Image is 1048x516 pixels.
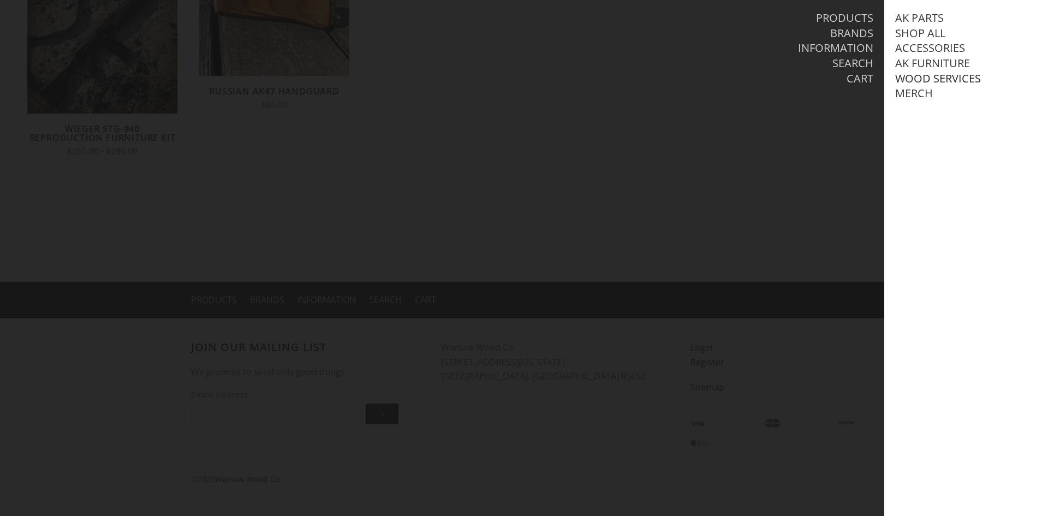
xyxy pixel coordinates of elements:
a: AK Parts [895,11,944,25]
a: Shop All [895,26,945,40]
a: AK Furniture [895,56,970,70]
a: Products [816,11,873,25]
a: Merch [895,86,933,100]
a: Information [798,41,873,55]
a: Brands [830,26,873,40]
a: Cart [847,72,873,86]
a: Accessories [895,41,965,55]
a: Wood Services [895,72,981,86]
a: Search [832,56,873,70]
